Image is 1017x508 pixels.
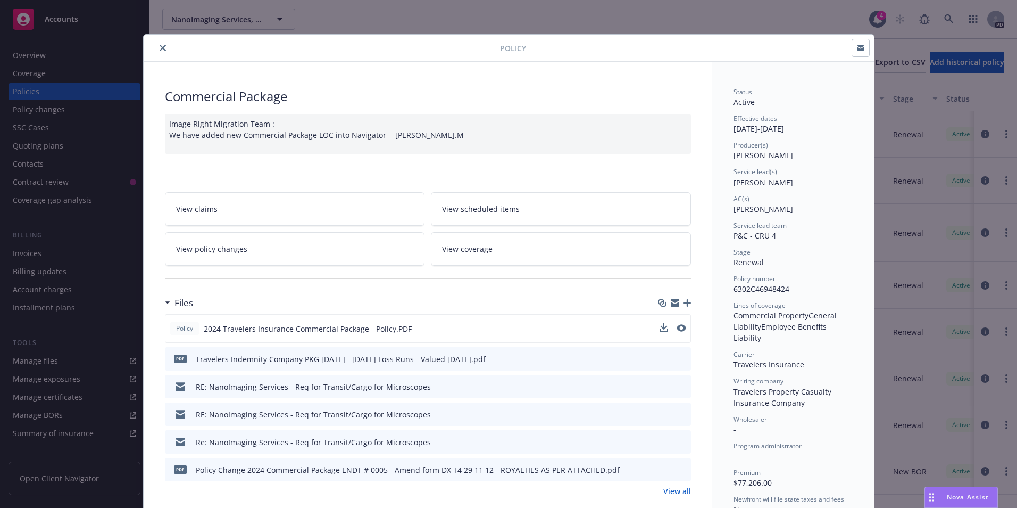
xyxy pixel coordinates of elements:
[733,451,736,461] span: -
[733,424,736,435] span: -
[156,42,169,54] button: close
[733,441,802,450] span: Program administrator
[442,243,493,255] span: View coverage
[733,167,777,176] span: Service lead(s)
[677,324,686,332] button: preview file
[733,194,749,203] span: AC(s)
[733,350,755,359] span: Carrier
[733,257,764,267] span: Renewal
[677,464,687,476] button: preview file
[174,296,193,310] h3: Files
[660,464,669,476] button: download file
[165,87,691,105] div: Commercial Package
[733,114,777,123] span: Effective dates
[733,248,751,257] span: Stage
[431,192,691,226] a: View scheduled items
[733,387,833,408] span: Travelers Property Casualty Insurance Company
[733,322,829,343] span: Employee Benefits Liability
[660,354,669,365] button: download file
[500,43,526,54] span: Policy
[733,310,808,321] span: Commercial Property
[204,323,412,334] span: 2024 Travelers Insurance Commercial Package - Policy.PDF
[196,381,431,392] div: RE: NanoImaging Services - Req for Transit/Cargo for Microscopes
[174,324,195,333] span: Policy
[733,468,761,477] span: Premium
[165,114,691,154] div: Image Right Migration Team : We have added new Commercial Package LOC into Navigator - [PERSON_NA...
[196,409,431,420] div: RE: NanoImaging Services - Req for Transit/Cargo for Microscopes
[924,487,998,508] button: Nova Assist
[196,464,620,476] div: Policy Change 2024 Commercial Package ENDT # 0005 - Amend form DX T4 29 11 12 - ROYALTIES AS PER ...
[677,323,686,334] button: preview file
[733,231,776,241] span: P&C - CRU 4
[196,354,486,365] div: Travelers Indemnity Company PKG [DATE] - [DATE] Loss Runs - Valued [DATE].pdf
[733,359,804,370] span: Travelers Insurance
[660,437,669,448] button: download file
[677,409,687,420] button: preview file
[660,323,668,334] button: download file
[431,232,691,266] a: View coverage
[925,487,938,507] div: Drag to move
[165,232,425,266] a: View policy changes
[660,323,668,332] button: download file
[733,97,755,107] span: Active
[733,415,767,424] span: Wholesaler
[733,478,772,488] span: $77,206.00
[165,296,193,310] div: Files
[165,192,425,226] a: View claims
[733,301,786,310] span: Lines of coverage
[677,381,687,392] button: preview file
[196,437,431,448] div: Re: NanoImaging Services - Req for Transit/Cargo for Microscopes
[733,274,776,283] span: Policy number
[660,409,669,420] button: download file
[733,284,789,294] span: 6302C46948424
[733,204,793,214] span: [PERSON_NAME]
[733,376,783,386] span: Writing company
[733,150,793,160] span: [PERSON_NAME]
[733,177,793,187] span: [PERSON_NAME]
[174,465,187,473] span: pdf
[174,355,187,363] span: pdf
[660,381,669,392] button: download file
[663,486,691,497] a: View all
[733,221,787,230] span: Service lead team
[733,87,752,96] span: Status
[176,203,218,215] span: View claims
[947,493,989,502] span: Nova Assist
[677,354,687,365] button: preview file
[677,437,687,448] button: preview file
[733,310,839,332] span: General Liability
[442,203,520,215] span: View scheduled items
[733,495,844,504] span: Newfront will file state taxes and fees
[176,243,247,255] span: View policy changes
[733,114,853,134] div: [DATE] - [DATE]
[733,141,768,150] span: Producer(s)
